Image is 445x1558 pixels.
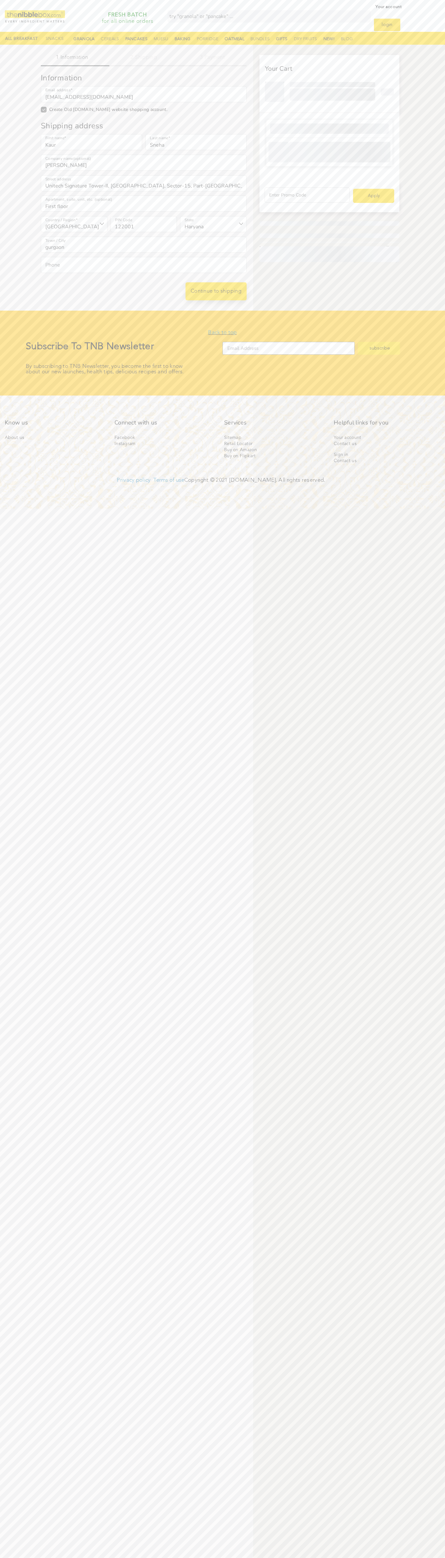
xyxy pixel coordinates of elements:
[150,35,172,43] a: MUESLI
[41,86,247,102] input: Email address
[334,435,361,440] span: Your account
[224,37,244,41] b: OATMEAL
[272,35,292,43] a: GIFTS
[247,35,274,43] a: BUNDLES
[145,134,247,150] input: Last name
[44,37,66,41] a: Snacks
[208,330,237,335] a: Back to top
[334,452,348,457] span: Sign in
[334,459,357,463] span: Contact us
[97,35,123,43] a: CEREALS
[49,107,168,112] label: Create Old [DOMAIN_NAME] website shopping account.
[222,342,355,355] input: Email Address
[41,74,247,82] h3: Information
[186,282,247,300] a: Continue to shipping
[374,2,402,12] a: Your account
[73,37,95,41] b: GRANOLA
[109,55,178,66] a: Shipping
[334,459,434,463] a: Contact us
[111,216,177,232] input: PIN Code
[358,342,400,355] button: subscribe
[334,442,357,446] span: Contact us
[224,448,257,452] span: Buy on Amazon
[114,442,214,446] a: Instagram
[26,364,222,375] p: By subscribing to TNB Newsletter, you become the first to know about our new launches, health tip...
[382,23,393,27] span: login
[168,10,361,23] input: Search
[276,37,288,41] b: GIFTS
[224,435,241,440] span: Sitemap
[114,435,214,440] a: Facebook
[337,35,357,43] a: BLOG
[290,35,321,43] a: DRY FRUITS
[193,35,222,43] a: PORRIDGE
[114,420,214,425] h4: Connect with us
[41,55,109,66] a: Information
[178,55,247,66] a: Payment
[224,442,253,446] span: Retail Locator
[90,478,352,483] p: Copyright © 2021 [DOMAIN_NAME]. All rights reserved.
[108,12,147,18] strong: FRESH BATCH
[5,435,24,440] span: About us
[125,37,148,41] b: PANCAKES
[114,442,136,446] span: Instagram
[224,454,324,458] a: Buy on Flipkart
[41,196,247,212] input: Apartment, suite, unit, etc. (optional)
[171,35,195,43] a: BAKING
[114,435,135,440] span: Facebook
[5,420,105,425] h4: Know us
[224,454,256,458] span: Buy on Flipkart
[334,452,434,457] a: Sign in
[26,342,222,351] h2: Subscribe To TNB Newsletter
[41,122,247,130] h3: Shipping address
[334,420,434,425] h4: Helpful links for you
[5,10,65,23] img: TNB-logo
[153,478,184,483] a: Terms of use
[5,435,105,440] a: About us
[369,346,390,351] span: subscribe
[5,37,38,41] a: All breakfast
[323,37,335,41] b: NEW!
[175,37,191,41] b: BAKING
[334,435,434,440] a: Your account
[224,420,324,425] h4: Services
[69,35,98,43] a: GRANOLA
[224,435,324,440] a: Sitemap
[122,35,151,43] a: PANCAKES
[41,175,247,191] input: Street address
[41,257,247,273] input: Phone
[334,442,434,446] a: Contact us
[221,35,248,43] a: OATMEAL
[41,237,247,253] input: Town / City
[224,448,324,452] a: Buy on Amazon
[320,35,339,43] a: NEW!
[41,134,142,150] input: First name
[374,19,400,31] a: login
[117,478,150,483] a: Privacy policy
[41,155,247,171] input: Company name (optional)
[224,442,324,446] a: Retail Locator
